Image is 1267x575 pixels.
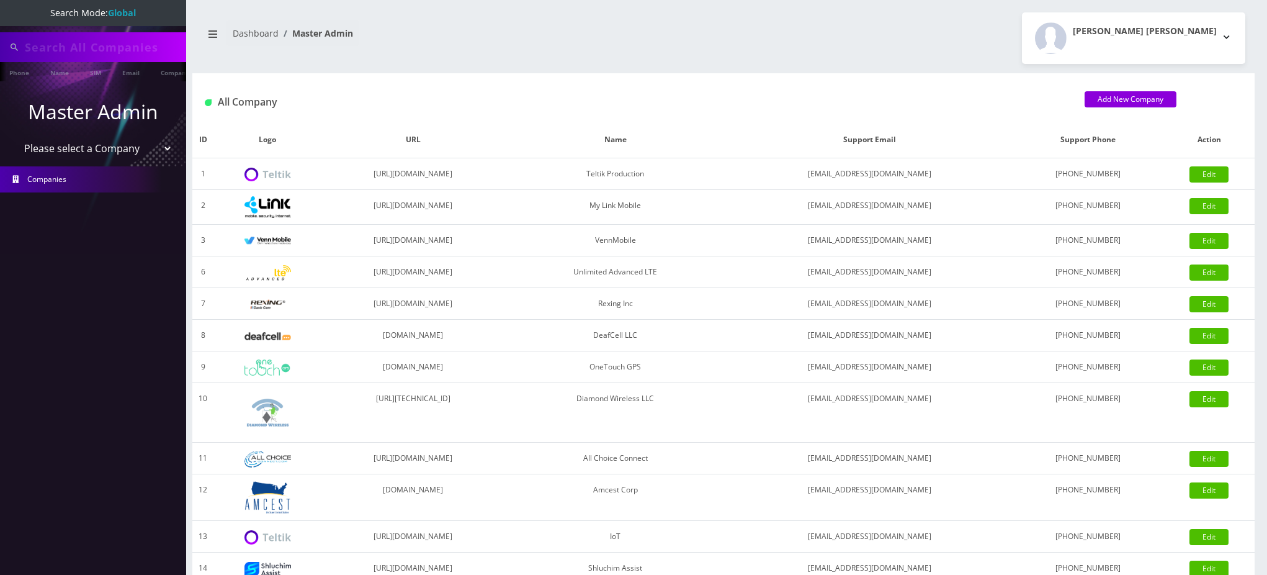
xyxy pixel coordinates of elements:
[504,351,726,383] td: OneTouch GPS
[1189,451,1229,467] a: Edit
[1013,443,1164,474] td: [PHONE_NUMBER]
[244,530,291,545] img: IoT
[726,383,1013,443] td: [EMAIL_ADDRESS][DOMAIN_NAME]
[244,299,291,310] img: Rexing Inc
[1189,360,1229,376] a: Edit
[116,62,146,81] a: Email
[108,7,136,19] strong: Global
[504,122,726,158] th: Name
[244,451,291,468] img: All Choice Connect
[321,383,504,443] td: [URL][TECHNICAL_ID]
[726,158,1013,190] td: [EMAIL_ADDRESS][DOMAIN_NAME]
[192,443,213,474] td: 11
[321,443,504,474] td: [URL][DOMAIN_NAME]
[504,320,726,351] td: DeafCell LLC
[84,62,107,81] a: SIM
[233,27,279,39] a: Dashboard
[726,190,1013,225] td: [EMAIL_ADDRESS][DOMAIN_NAME]
[321,351,504,383] td: [DOMAIN_NAME]
[321,158,504,190] td: [URL][DOMAIN_NAME]
[1073,26,1217,37] h2: [PERSON_NAME] [PERSON_NAME]
[1189,166,1229,183] a: Edit
[1022,12,1245,64] button: [PERSON_NAME] [PERSON_NAME]
[321,256,504,288] td: [URL][DOMAIN_NAME]
[726,320,1013,351] td: [EMAIL_ADDRESS][DOMAIN_NAME]
[3,62,35,81] a: Phone
[1189,529,1229,545] a: Edit
[1013,383,1164,443] td: [PHONE_NUMBER]
[726,521,1013,553] td: [EMAIL_ADDRESS][DOMAIN_NAME]
[50,7,136,19] span: Search Mode:
[244,237,291,245] img: VennMobile
[726,122,1013,158] th: Support Email
[192,122,213,158] th: ID
[1013,320,1164,351] td: [PHONE_NUMBER]
[192,521,213,553] td: 13
[1013,474,1164,521] td: [PHONE_NUMBER]
[726,443,1013,474] td: [EMAIL_ADDRESS][DOMAIN_NAME]
[213,122,321,158] th: Logo
[202,20,714,56] nav: breadcrumb
[1189,328,1229,344] a: Edit
[192,225,213,256] td: 3
[205,96,1066,108] h1: All Company
[244,481,291,514] img: Amcest Corp
[321,320,504,351] td: [DOMAIN_NAME]
[1189,198,1229,214] a: Edit
[1013,190,1164,225] td: [PHONE_NUMBER]
[1013,225,1164,256] td: [PHONE_NUMBER]
[321,190,504,225] td: [URL][DOMAIN_NAME]
[1013,158,1164,190] td: [PHONE_NUMBER]
[279,27,353,40] li: Master Admin
[504,474,726,521] td: Amcest Corp
[1013,122,1164,158] th: Support Phone
[504,190,726,225] td: My Link Mobile
[192,190,213,225] td: 2
[44,62,75,81] a: Name
[244,265,291,281] img: Unlimited Advanced LTE
[192,383,213,443] td: 10
[1013,351,1164,383] td: [PHONE_NUMBER]
[27,174,66,184] span: Companies
[1085,91,1176,107] a: Add New Company
[244,332,291,340] img: DeafCell LLC
[504,158,726,190] td: Teltik Production
[504,256,726,288] td: Unlimited Advanced LTE
[244,360,291,376] img: OneTouch GPS
[1189,482,1229,499] a: Edit
[321,288,504,320] td: [URL][DOMAIN_NAME]
[321,521,504,553] td: [URL][DOMAIN_NAME]
[192,256,213,288] td: 6
[1189,233,1229,249] a: Edit
[504,443,726,474] td: All Choice Connect
[726,474,1013,521] td: [EMAIL_ADDRESS][DOMAIN_NAME]
[192,320,213,351] td: 8
[1164,122,1255,158] th: Action
[726,256,1013,288] td: [EMAIL_ADDRESS][DOMAIN_NAME]
[192,288,213,320] td: 7
[1013,288,1164,320] td: [PHONE_NUMBER]
[504,383,726,443] td: Diamond Wireless LLC
[1013,256,1164,288] td: [PHONE_NUMBER]
[726,225,1013,256] td: [EMAIL_ADDRESS][DOMAIN_NAME]
[192,474,213,521] td: 12
[321,225,504,256] td: [URL][DOMAIN_NAME]
[321,122,504,158] th: URL
[1013,521,1164,553] td: [PHONE_NUMBER]
[192,351,213,383] td: 9
[321,474,504,521] td: [DOMAIN_NAME]
[504,521,726,553] td: IoT
[192,158,213,190] td: 1
[154,62,196,81] a: Company
[1189,265,1229,281] a: Edit
[504,288,726,320] td: Rexing Inc
[244,168,291,182] img: Teltik Production
[726,351,1013,383] td: [EMAIL_ADDRESS][DOMAIN_NAME]
[244,196,291,218] img: My Link Mobile
[726,288,1013,320] td: [EMAIL_ADDRESS][DOMAIN_NAME]
[244,389,291,436] img: Diamond Wireless LLC
[25,35,183,59] input: Search All Companies
[1189,296,1229,312] a: Edit
[1189,391,1229,407] a: Edit
[504,225,726,256] td: VennMobile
